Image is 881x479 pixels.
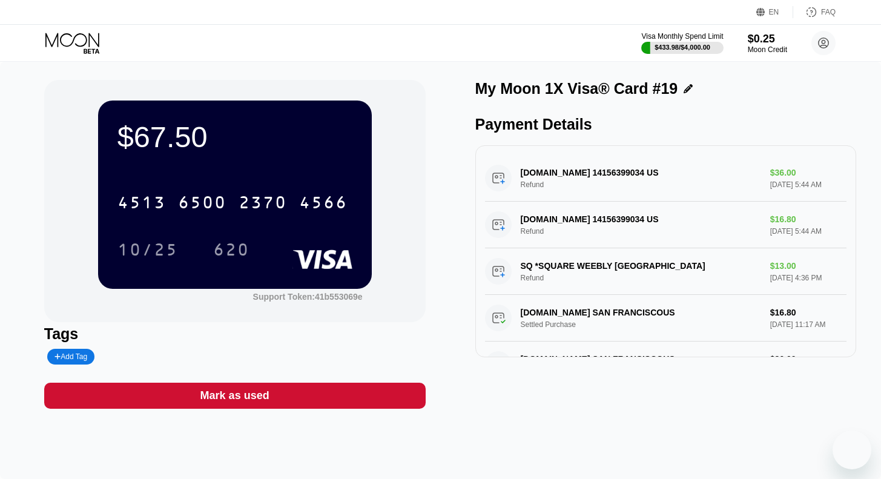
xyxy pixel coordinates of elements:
div: FAQ [821,8,836,16]
div: My Moon 1X Visa® Card #19 [475,80,678,97]
div: $67.50 [117,120,352,154]
div: $0.25 [748,33,787,45]
div: Visa Monthly Spend Limit [641,32,723,41]
div: Mark as used [44,383,426,409]
div: 4513 [117,194,166,214]
div: Mark as used [200,389,269,403]
div: $433.98 / $4,000.00 [655,44,710,51]
div: 10/25 [117,242,178,261]
div: 10/25 [108,234,187,265]
div: Add Tag [54,352,87,361]
div: EN [756,6,793,18]
div: 620 [204,234,259,265]
div: Tags [44,325,426,343]
div: Support Token:41b553069e [253,292,363,302]
div: 4566 [299,194,348,214]
div: 620 [213,242,249,261]
div: $0.25Moon Credit [748,33,787,54]
div: Support Token: 41b553069e [253,292,363,302]
div: 6500 [178,194,226,214]
div: 4513650023704566 [110,187,355,217]
iframe: Button to launch messaging window [833,431,871,469]
div: 2370 [239,194,287,214]
div: Payment Details [475,116,857,133]
div: Moon Credit [748,45,787,54]
div: Add Tag [47,349,94,365]
div: Visa Monthly Spend Limit$433.98/$4,000.00 [641,32,723,54]
div: FAQ [793,6,836,18]
div: EN [769,8,779,16]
